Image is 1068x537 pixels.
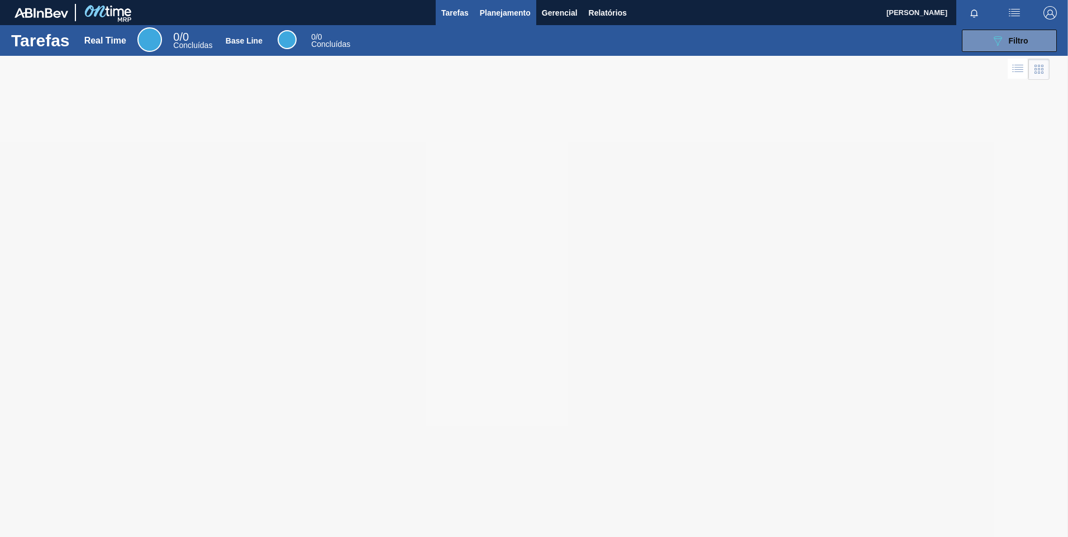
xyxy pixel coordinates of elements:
span: Concluídas [173,41,212,50]
span: 0 [173,31,179,43]
div: Real Time [137,27,162,52]
span: Tarefas [441,6,469,20]
div: Base Line [311,33,350,48]
div: Base Line [226,36,263,45]
span: / 0 [311,32,322,41]
div: Real Time [84,36,126,46]
button: Filtro [962,30,1057,52]
span: Filtro [1009,36,1028,45]
span: Concluídas [311,40,350,49]
h1: Tarefas [11,34,70,47]
span: 0 [311,32,316,41]
span: Gerencial [542,6,578,20]
img: Logout [1043,6,1057,20]
img: userActions [1008,6,1021,20]
div: Real Time [173,32,212,49]
button: Notificações [956,5,992,21]
span: Planejamento [480,6,531,20]
div: Base Line [278,30,297,49]
img: TNhmsLtSVTkK8tSr43FrP2fwEKptu5GPRR3wAAAABJRU5ErkJggg== [15,8,68,18]
span: Relatórios [589,6,627,20]
span: / 0 [173,31,189,43]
